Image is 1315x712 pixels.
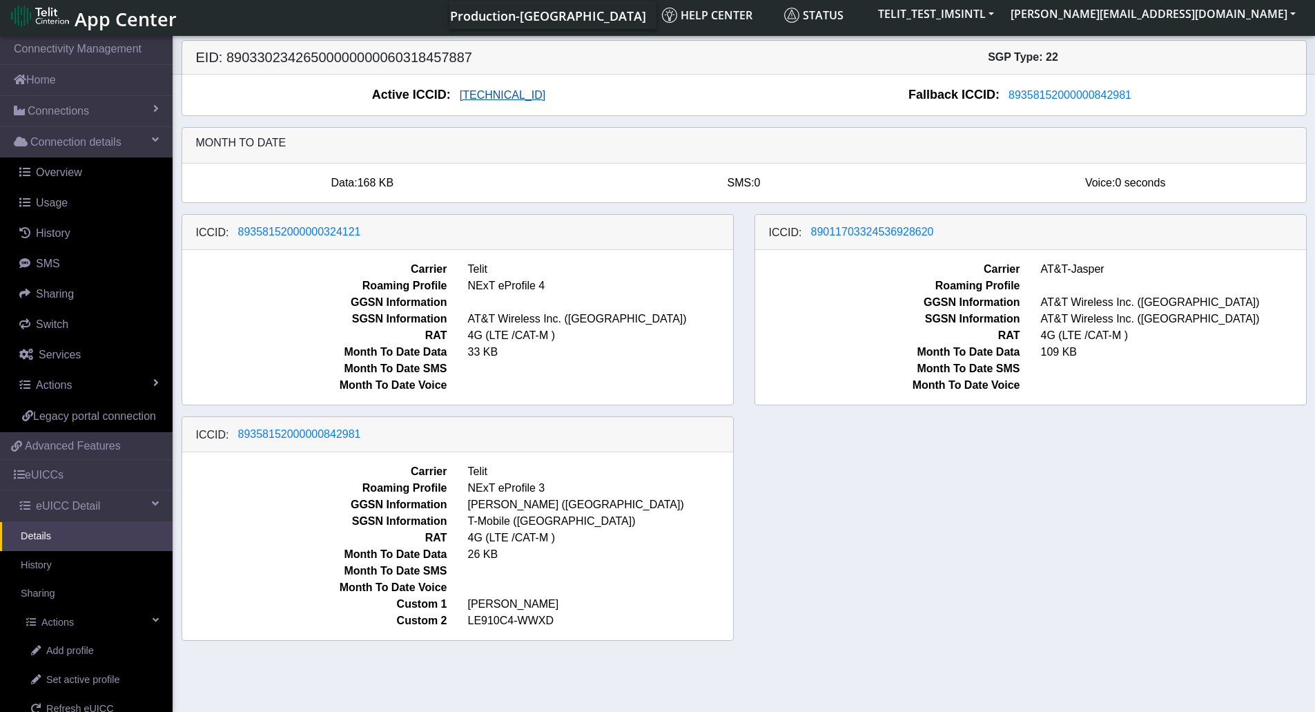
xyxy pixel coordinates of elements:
[11,1,175,30] a: App Center
[36,166,82,178] span: Overview
[458,261,743,278] span: Telit
[451,86,554,104] button: [TECHNICAL_ID]
[1009,89,1131,101] span: 89358152000000842981
[172,360,458,377] span: Month To Date SMS
[75,6,177,32] span: App Center
[172,261,458,278] span: Carrier
[172,546,458,563] span: Month To Date Data
[745,278,1031,294] span: Roaming Profile
[458,278,743,294] span: NExT eProfile 4
[41,615,74,631] span: Actions
[331,177,357,189] span: Data:
[449,1,645,29] a: Your current platform instance
[238,226,361,238] span: 89358152000000324121
[6,157,173,188] a: Overview
[1000,86,1140,104] button: 89358152000000842981
[745,311,1031,327] span: SGSN Information
[988,51,1058,63] span: SGP Type: 22
[25,438,121,454] span: Advanced Features
[172,513,458,530] span: SGSN Information
[172,377,458,394] span: Month To Date Voice
[172,613,458,629] span: Custom 2
[458,463,743,480] span: Telit
[172,344,458,360] span: Month To Date Data
[458,497,743,513] span: [PERSON_NAME] ([GEOGRAPHIC_DATA])
[229,425,370,443] button: 89358152000000842981
[172,596,458,613] span: Custom 1
[745,377,1031,394] span: Month To Date Voice
[172,497,458,513] span: GGSN Information
[745,261,1031,278] span: Carrier
[662,8,752,23] span: Help center
[656,1,779,29] a: Help center
[450,8,646,24] span: Production-[GEOGRAPHIC_DATA]
[36,258,60,269] span: SMS
[172,530,458,546] span: RAT
[172,327,458,344] span: RAT
[1002,1,1304,26] button: [PERSON_NAME][EMAIL_ADDRESS][DOMAIN_NAME]
[460,89,545,101] span: [TECHNICAL_ID]
[33,410,156,422] span: Legacy portal connection
[10,666,173,695] a: Set active profile
[196,226,229,239] h6: ICCID:
[745,327,1031,344] span: RAT
[229,223,370,241] button: 89358152000000324121
[811,226,934,238] span: 89011703324536928620
[6,491,173,521] a: eUICC Detail
[745,294,1031,311] span: GGSN Information
[6,309,173,340] a: Switch
[6,340,173,370] a: Services
[769,226,802,239] h6: ICCID:
[172,311,458,327] span: SGSN Information
[172,480,458,497] span: Roaming Profile
[802,223,943,241] button: 89011703324536928620
[458,513,743,530] span: T-Mobile ([GEOGRAPHIC_DATA])
[36,379,72,391] span: Actions
[779,1,870,29] a: Status
[908,86,1000,104] span: Fallback ICCID:
[36,288,74,300] span: Sharing
[36,197,68,209] span: Usage
[727,177,754,189] span: SMS:
[1115,177,1165,189] span: 0 seconds
[172,463,458,480] span: Carrier
[458,530,743,546] span: 4G (LTE /CAT-M )
[662,8,677,23] img: knowledge.svg
[36,318,68,330] span: Switch
[458,546,743,563] span: 26 KB
[30,134,121,151] span: Connection details
[6,218,173,249] a: History
[6,249,173,279] a: SMS
[6,370,173,401] a: Actions
[172,563,458,579] span: Month To Date SMS
[6,608,173,637] a: Actions
[172,278,458,294] span: Roaming Profile
[1085,177,1116,189] span: Voice:
[372,86,451,104] span: Active ICCID:
[36,227,70,239] span: History
[46,644,94,659] span: Add profile
[358,177,393,189] span: 168 KB
[39,349,81,360] span: Services
[784,8,799,23] img: status.svg
[745,344,1031,360] span: Month To Date Data
[186,49,744,66] h5: EID: 89033023426500000000060318457887
[458,613,743,629] span: LE910C4-WWXD
[745,360,1031,377] span: Month To Date SMS
[28,103,89,119] span: Connections
[458,480,743,497] span: NExT eProfile 3
[458,311,743,327] span: AT&T Wireless Inc. ([GEOGRAPHIC_DATA])
[36,498,100,514] span: eUICC Detail
[784,8,844,23] span: Status
[458,327,743,344] span: 4G (LTE /CAT-M )
[196,428,229,441] h6: ICCID:
[6,188,173,218] a: Usage
[238,428,361,440] span: 89358152000000842981
[458,344,743,360] span: 33 KB
[6,279,173,309] a: Sharing
[196,136,1292,149] h6: Month to date
[754,177,761,189] span: 0
[458,596,743,613] span: [PERSON_NAME]
[870,1,1002,26] button: TELIT_TEST_IMSINTL
[172,294,458,311] span: GGSN Information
